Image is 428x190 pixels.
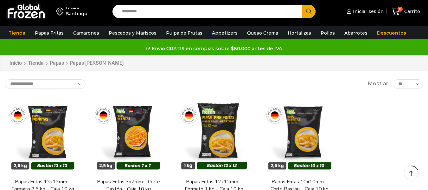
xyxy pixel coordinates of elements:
[284,27,314,39] a: Hortalizas
[182,158,246,169] span: Vista Rápida
[5,27,29,39] a: Tienda
[345,5,384,18] a: Iniciar sesión
[317,27,338,39] a: Pollos
[9,60,124,67] nav: Breadcrumb
[97,158,160,169] span: Vista Rápida
[5,79,86,89] select: Pedido de la tienda
[11,158,74,169] span: Vista Rápida
[403,8,420,15] span: Carrito
[163,27,206,39] a: Pulpa de Frutas
[351,8,384,15] span: Iniciar sesión
[390,4,422,19] a: 0 Carrito
[28,60,44,67] a: Tienda
[341,27,371,39] a: Abarrotes
[70,27,102,39] a: Camarones
[56,6,66,17] img: address-field-icon.svg
[398,7,403,12] span: 0
[9,60,22,67] a: Inicio
[66,10,87,17] div: Santiago
[374,27,409,39] a: Descuentos
[32,27,67,39] a: Papas Fritas
[302,5,316,18] button: Search button
[105,27,160,39] a: Pescados y Mariscos
[244,27,281,39] a: Queso Crema
[49,60,64,67] a: Papas
[70,60,124,66] h1: Papas [PERSON_NAME]
[368,80,388,88] span: Mostrar
[66,6,87,10] div: Enviar a
[209,27,241,39] a: Appetizers
[268,158,331,169] span: Vista Rápida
